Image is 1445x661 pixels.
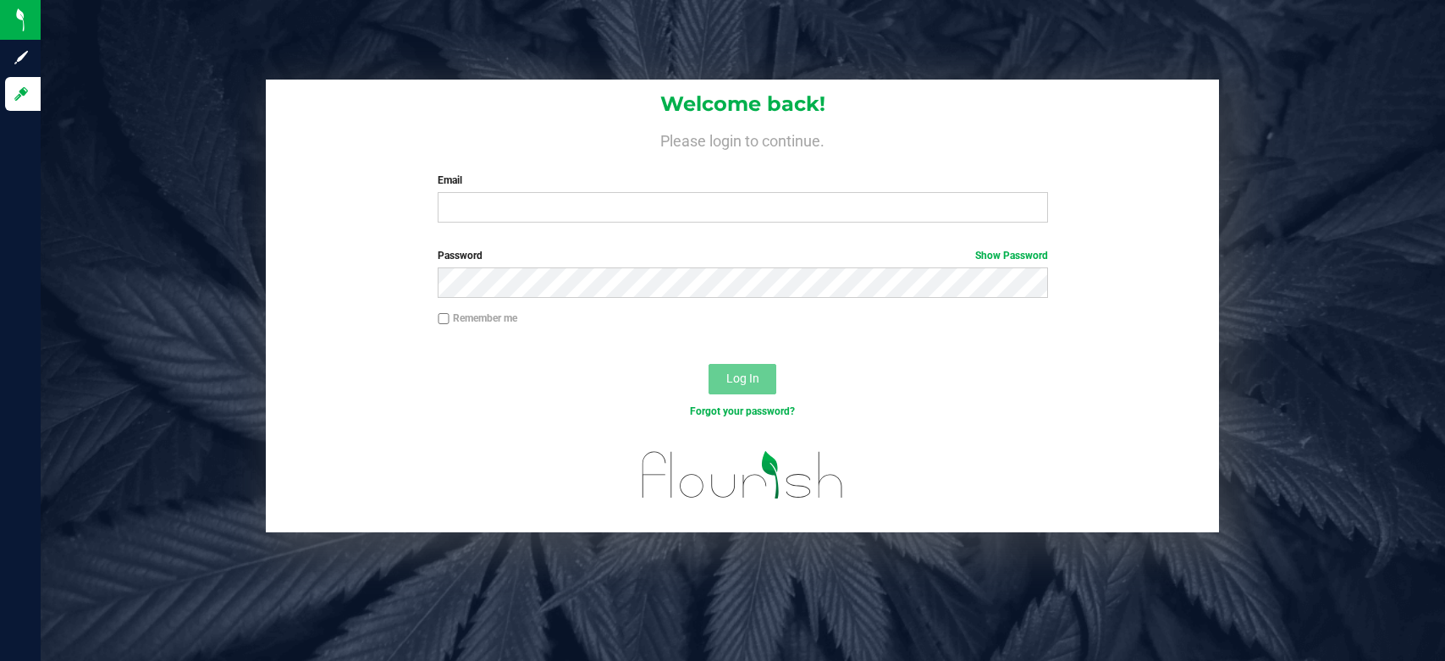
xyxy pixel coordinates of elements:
[266,129,1219,149] h4: Please login to continue.
[438,173,1048,188] label: Email
[709,364,776,394] button: Log In
[975,250,1048,262] a: Show Password
[624,437,862,514] img: flourish_logo.svg
[438,311,517,326] label: Remember me
[690,405,795,417] a: Forgot your password?
[726,372,759,385] span: Log In
[438,250,483,262] span: Password
[266,93,1219,115] h1: Welcome back!
[13,85,30,102] inline-svg: Log in
[13,49,30,66] inline-svg: Sign up
[438,313,449,325] input: Remember me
